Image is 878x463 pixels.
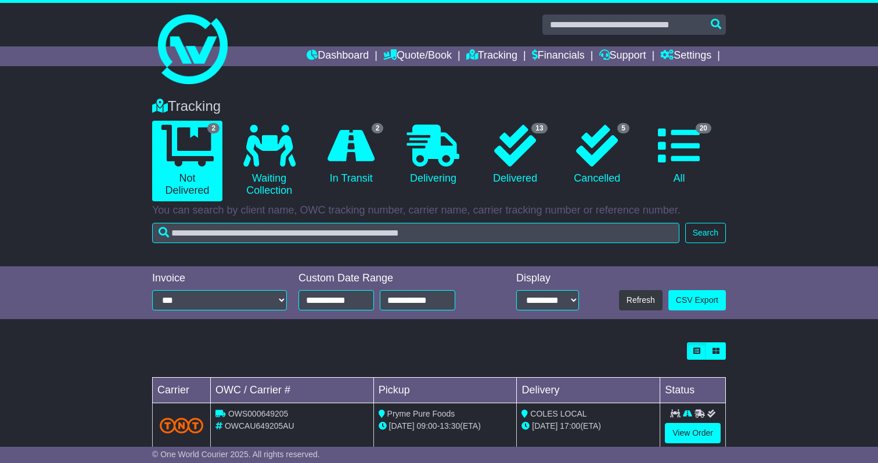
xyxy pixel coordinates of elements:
div: Display [516,272,579,285]
div: - (ETA) [379,420,512,432]
div: (ETA) [521,420,655,432]
span: 17:00 [560,421,580,431]
a: Dashboard [307,46,369,66]
span: 2 [207,123,219,133]
span: 20 [696,123,711,133]
img: TNT_Domestic.png [160,418,203,433]
p: You can search by client name, OWC tracking number, carrier name, carrier tracking number or refe... [152,204,726,217]
a: Tracking [466,46,517,66]
a: 2 Not Delivered [152,121,222,201]
span: 13 [531,123,547,133]
td: Delivery [517,378,660,403]
span: 13:30 [440,421,460,431]
span: 2 [372,123,384,133]
a: 13 Delivered [480,121,550,189]
button: Search [685,223,726,243]
a: Financials [532,46,585,66]
a: Settings [660,46,711,66]
span: COLES LOCAL [530,409,586,418]
span: Pryme Pure Foods [387,409,455,418]
a: 5 Cancelled [562,121,632,189]
a: View Order [665,423,721,443]
a: Support [599,46,646,66]
a: CSV Export [668,290,726,310]
span: © One World Courier 2025. All rights reserved. [152,450,320,459]
td: Carrier [153,378,211,403]
div: Custom Date Range [298,272,482,285]
div: Tracking [146,98,732,115]
a: Delivering [398,121,468,189]
td: OWC / Carrier # [211,378,374,403]
span: 5 [617,123,629,133]
span: [DATE] [389,421,415,431]
span: [DATE] [532,421,557,431]
div: Invoice [152,272,287,285]
a: Quote/Book [383,46,452,66]
span: OWS000649205 [228,409,289,418]
td: Pickup [373,378,517,403]
span: OWCAU649205AU [225,421,294,431]
span: 09:00 [417,421,437,431]
a: 20 All [644,121,714,189]
button: Refresh [619,290,663,310]
td: Status [660,378,726,403]
a: 2 In Transit [316,121,386,189]
a: Waiting Collection [234,121,304,201]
